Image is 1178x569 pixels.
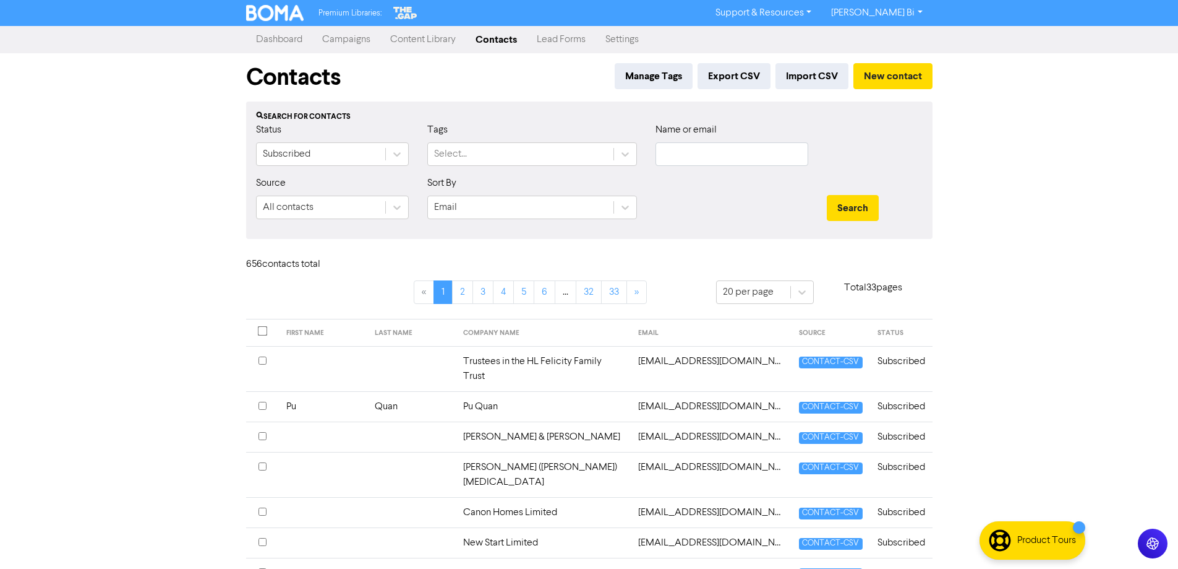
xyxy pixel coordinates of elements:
[799,402,862,414] span: CONTACT-CSV
[256,111,923,123] div: Search for contacts
[367,391,456,422] td: Quan
[799,432,862,444] span: CONTACT-CSV
[263,200,314,215] div: All contacts
[631,346,792,391] td: 13802803243@163.com
[263,147,310,162] div: Subscribed
[534,280,555,304] a: Page 6
[312,27,380,52] a: Campaigns
[513,280,534,304] a: Page 5
[870,452,933,497] td: Subscribed
[456,422,631,452] td: [PERSON_NAME] & [PERSON_NAME]
[367,319,456,347] th: LAST NAME
[631,528,792,558] td: 37734204@qq.com
[456,452,631,497] td: [PERSON_NAME] ([PERSON_NAME]) [MEDICAL_DATA]
[279,391,367,422] td: Pu
[433,280,453,304] a: Page 1 is your current page
[279,319,367,347] th: FIRST NAME
[576,280,602,304] a: Page 32
[246,63,341,92] h1: Contacts
[246,259,345,271] h6: 656 contact s total
[626,280,647,304] a: »
[799,538,862,550] span: CONTACT-CSV
[256,176,286,191] label: Source
[698,63,770,89] button: Export CSV
[870,346,933,391] td: Subscribed
[256,123,281,137] label: Status
[870,528,933,558] td: Subscribed
[452,280,473,304] a: Page 2
[631,452,792,497] td: 2tinabal@gmail.com
[870,391,933,422] td: Subscribed
[427,176,456,191] label: Sort By
[706,3,821,23] a: Support & Resources
[456,391,631,422] td: Pu Quan
[434,147,467,162] div: Select...
[391,5,419,21] img: The Gap
[827,195,879,221] button: Search
[799,508,862,519] span: CONTACT-CSV
[799,463,862,474] span: CONTACT-CSV
[655,123,717,137] label: Name or email
[853,63,933,89] button: New contact
[456,497,631,528] td: Canon Homes Limited
[870,497,933,528] td: Subscribed
[456,346,631,391] td: Trustees in the HL Felicity Family Trust
[318,9,382,17] span: Premium Libraries:
[631,422,792,452] td: 2517214550@qq.com
[434,200,457,215] div: Email
[527,27,595,52] a: Lead Forms
[631,391,792,422] td: 190416889@qq.com
[723,285,774,300] div: 20 per page
[601,280,627,304] a: Page 33
[821,3,932,23] a: [PERSON_NAME] Bi
[870,422,933,452] td: Subscribed
[466,27,527,52] a: Contacts
[472,280,493,304] a: Page 3
[493,280,514,304] a: Page 4
[631,319,792,347] th: EMAIL
[870,319,933,347] th: STATUS
[595,27,649,52] a: Settings
[631,497,792,528] td: 32736988@qq.com
[814,280,933,295] p: Total 33 pages
[246,5,304,21] img: BOMA Logo
[427,123,448,137] label: Tags
[792,319,869,347] th: SOURCE
[615,63,693,89] button: Manage Tags
[456,319,631,347] th: COMPANY NAME
[775,63,848,89] button: Import CSV
[799,357,862,368] span: CONTACT-CSV
[246,27,312,52] a: Dashboard
[380,27,466,52] a: Content Library
[456,528,631,558] td: New Start Limited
